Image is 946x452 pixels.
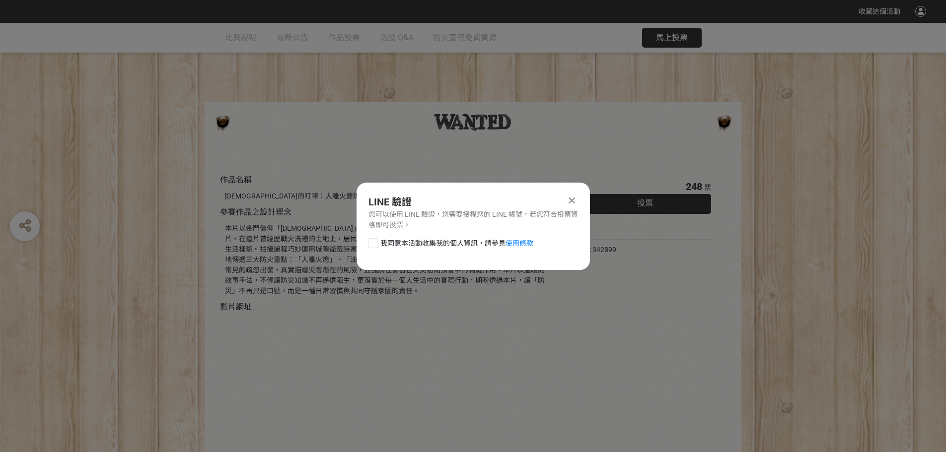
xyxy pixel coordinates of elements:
[225,23,257,53] a: 比賽說明
[277,23,308,53] a: 最新公告
[686,181,702,193] span: 248
[220,302,252,312] span: 影片網址
[368,209,578,230] div: 您可以使用 LINE 驗證，您需要授權您的 LINE 帳號，若您符合投票資格即可投票。
[368,194,578,209] div: LINE 驗證
[637,198,653,208] span: 投票
[642,28,702,48] button: 馬上投票
[225,33,257,42] span: 比賽說明
[220,207,291,217] span: 參賽作品之設計理念
[380,33,413,42] span: 活動 Q&A
[225,223,549,296] div: 本片以金門信仰「[DEMOGRAPHIC_DATA]」為文化核心，融合現代科技，打造具人文溫度的防災教育影片。在這片曾經歷戰火洗禮的土地上，居民習慣向城隍爺求籤問事、解決疑難，也形塑出信仰深植日...
[220,175,252,185] span: 作品名稱
[225,191,549,201] div: [DEMOGRAPHIC_DATA]的叮嚀：人離火要熄，住警器不離
[433,33,497,42] span: 防火宣導免費資源
[859,7,900,15] span: 收藏這個活動
[380,23,413,53] a: 活動 Q&A
[656,33,688,42] span: 馬上投票
[579,246,616,254] span: SID: 342899
[328,33,360,42] span: 作品投票
[433,23,497,53] a: 防火宣導免費資源
[277,33,308,42] span: 最新公告
[328,23,360,53] a: 作品投票
[704,184,711,192] span: 票
[380,238,533,249] span: 我同意本活動收集我的個人資訊，請參見
[506,239,533,247] a: 使用條款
